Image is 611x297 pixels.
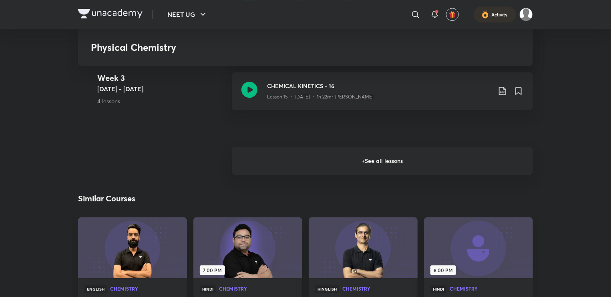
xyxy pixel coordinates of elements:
[77,217,188,279] img: new-thumbnail
[97,84,225,94] h5: [DATE] - [DATE]
[450,286,527,292] a: Chemistry
[482,10,489,19] img: activity
[309,217,418,278] a: new-thumbnail
[449,11,456,18] img: avatar
[78,217,187,278] a: new-thumbnail
[192,217,303,279] img: new-thumbnail
[342,286,411,291] span: Chemistry
[163,6,213,22] button: NEET UG
[78,193,135,205] h2: Similar Courses
[200,265,225,275] span: 7:00 PM
[519,8,533,21] img: Aman raj
[342,286,411,292] a: Chemistry
[97,72,225,84] h4: Week 3
[91,42,404,53] h3: Physical Chemistry
[424,217,533,278] a: new-thumbnail6:00 PM
[219,286,296,291] span: Chemistry
[430,285,446,293] span: Hindi
[315,285,339,293] span: Hinglish
[267,93,374,100] p: Lesson 15 • [DATE] • 1h 22m • [PERSON_NAME]
[232,72,533,120] a: CHEMICAL KINETICS - 16Lesson 15 • [DATE] • 1h 22m• [PERSON_NAME]
[78,9,143,18] img: Company Logo
[84,285,107,293] span: English
[450,286,527,291] span: Chemistry
[219,286,296,292] a: Chemistry
[193,217,302,278] a: new-thumbnail7:00 PM
[110,286,181,292] a: Chemistry
[97,97,225,105] p: 4 lessons
[267,82,491,90] h3: CHEMICAL KINETICS - 16
[446,8,459,21] button: avatar
[308,217,418,279] img: new-thumbnail
[423,217,534,279] img: new-thumbnail
[110,286,181,291] span: Chemistry
[200,285,216,293] span: Hindi
[232,147,533,175] h6: + See all lessons
[430,265,456,275] span: 6:00 PM
[78,9,143,20] a: Company Logo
